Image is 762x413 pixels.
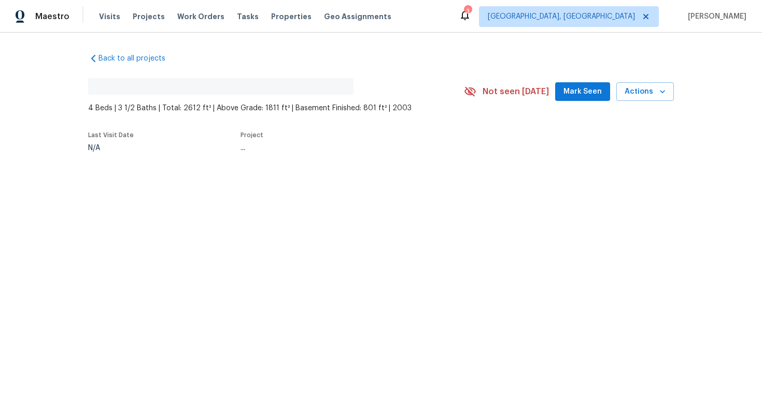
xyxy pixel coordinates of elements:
span: Not seen [DATE] [483,86,549,97]
span: Visits [99,11,120,22]
div: N/A [88,144,134,152]
span: Properties [271,11,312,22]
button: Mark Seen [555,82,610,101]
span: Projects [133,11,165,22]
div: ... [241,144,440,152]
span: Work Orders [177,11,224,22]
span: [PERSON_NAME] [684,11,746,22]
span: Maestro [35,11,69,22]
span: Project [241,132,263,138]
span: Last Visit Date [88,132,134,138]
span: Geo Assignments [324,11,391,22]
span: Mark Seen [563,85,602,98]
div: 3 [464,6,471,17]
span: Tasks [237,13,259,20]
span: Actions [625,85,666,98]
a: Back to all projects [88,53,188,64]
span: 4 Beds | 3 1/2 Baths | Total: 2612 ft² | Above Grade: 1811 ft² | Basement Finished: 801 ft² | 2003 [88,103,464,113]
button: Actions [616,82,674,101]
span: [GEOGRAPHIC_DATA], [GEOGRAPHIC_DATA] [488,11,635,22]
